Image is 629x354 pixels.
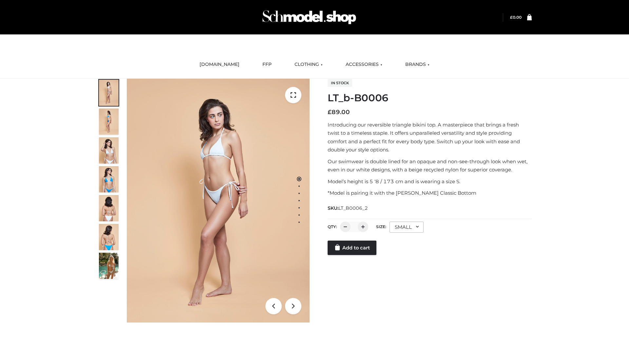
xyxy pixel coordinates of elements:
[99,166,119,192] img: ArielClassicBikiniTop_CloudNine_AzureSky_OW114ECO_4-scaled.jpg
[99,224,119,250] img: ArielClassicBikiniTop_CloudNine_AzureSky_OW114ECO_8-scaled.jpg
[99,253,119,279] img: Arieltop_CloudNine_AzureSky2.jpg
[400,57,434,72] a: BRANDS
[328,157,532,174] p: Our swimwear is double lined for an opaque and non-see-through look when wet, even in our white d...
[99,80,119,106] img: ArielClassicBikiniTop_CloudNine_AzureSky_OW114ECO_1-scaled.jpg
[99,108,119,135] img: ArielClassicBikiniTop_CloudNine_AzureSky_OW114ECO_2-scaled.jpg
[328,241,376,255] a: Add to cart
[510,15,522,20] a: £0.00
[127,79,310,323] img: LT_b-B0006
[195,57,244,72] a: [DOMAIN_NAME]
[99,137,119,164] img: ArielClassicBikiniTop_CloudNine_AzureSky_OW114ECO_3-scaled.jpg
[328,92,532,104] h1: LT_b-B0006
[328,177,532,186] p: Model’s height is 5 ‘8 / 173 cm and is wearing a size S.
[510,15,522,20] bdi: 0.00
[328,121,532,154] p: Introducing our reversible triangle bikini top. A masterpiece that brings a fresh twist to a time...
[341,57,387,72] a: ACCESSORIES
[99,195,119,221] img: ArielClassicBikiniTop_CloudNine_AzureSky_OW114ECO_7-scaled.jpg
[260,4,358,30] img: Schmodel Admin 964
[257,57,276,72] a: FFP
[328,189,532,197] p: *Model is pairing it with the [PERSON_NAME] Classic Bottom
[390,222,424,233] div: SMALL
[328,204,369,212] span: SKU:
[338,205,368,211] span: LT_B0006_2
[510,15,513,20] span: £
[328,79,352,87] span: In stock
[328,108,332,116] span: £
[328,224,337,229] label: QTY:
[328,108,350,116] bdi: 89.00
[290,57,328,72] a: CLOTHING
[376,224,386,229] label: Size:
